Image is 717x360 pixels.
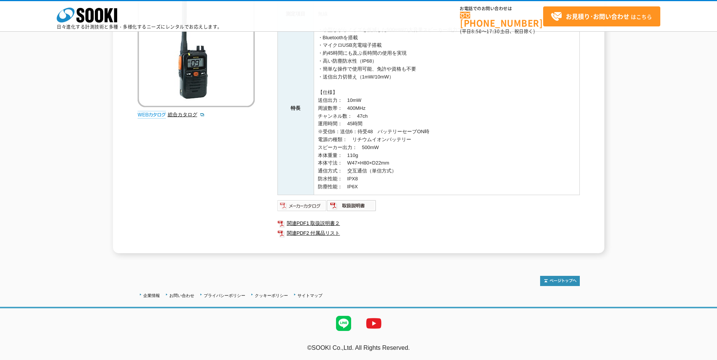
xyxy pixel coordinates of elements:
[204,293,245,298] a: プライバシーポリシー
[460,6,543,11] span: お電話でのお問い合わせは
[168,112,205,117] a: 総合カタログ
[543,6,660,26] a: お見積り･お問い合わせはこちら
[460,28,535,35] span: (平日 ～ 土日、祝日除く)
[277,22,314,195] th: 特長
[169,293,194,298] a: お問い合わせ
[327,205,376,210] a: 取扱説明書
[688,352,717,359] a: テストMail
[460,12,543,27] a: [PHONE_NUMBER]
[314,22,579,195] td: ・小型ながらノイズを低減した500mWの大音量スピーカー出力でクリアな受信音声を実現 ・Bluetoothを搭載 ・マイクロUSB充電端子搭載 ・約45時間にも及ぶ長時間の使用を実現 ・高い防塵...
[57,25,222,29] p: 日々進化する計測技術と多種・多様化するニーズにレンタルでお応えします。
[277,205,327,210] a: メーカーカタログ
[359,308,389,338] img: YouTube
[255,293,288,298] a: クッキーポリシー
[471,28,482,35] span: 8:50
[551,11,652,22] span: はこちら
[327,200,376,212] img: 取扱説明書
[566,12,629,21] strong: お見積り･お問い合わせ
[297,293,322,298] a: サイトマップ
[486,28,500,35] span: 17:30
[328,308,359,338] img: LINE
[277,228,580,238] a: 関連PDF2 付属品リスト
[277,200,327,212] img: メーカーカタログ
[138,111,166,118] img: webカタログ
[540,276,580,286] img: トップページへ
[143,293,160,298] a: 企業情報
[277,218,580,228] a: 関連PDF1 取扱説明書２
